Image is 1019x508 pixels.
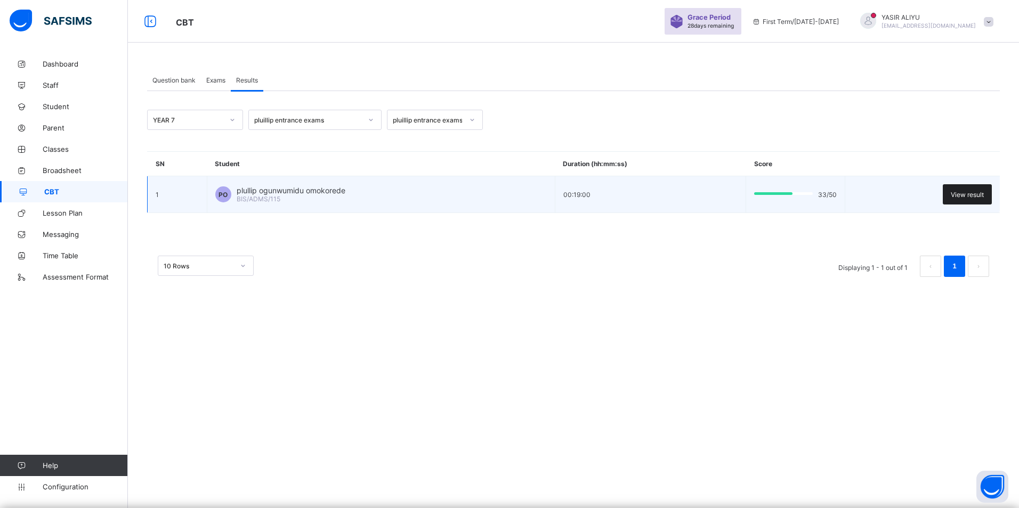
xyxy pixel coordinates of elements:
button: prev page [920,256,941,277]
span: CBT [44,187,128,196]
span: BIS/ADMS/115 [237,195,280,203]
span: Grace Period [688,13,731,21]
span: Time Table [43,251,128,260]
span: Assessment Format [43,273,128,281]
span: Question bank [152,76,196,84]
span: 1 [156,191,159,199]
span: 28 days remaining [688,22,734,29]
div: pluillip entrance exams [393,116,463,124]
span: 00:19:00 [563,191,591,199]
span: plullip ogunwumidu omokorede [237,186,345,195]
span: Help [43,461,127,470]
th: Duration (hh:mm:ss) [555,152,746,176]
th: Student [207,152,555,176]
li: Displaying 1 - 1 out of 1 [830,256,916,277]
span: session/term information [752,18,839,26]
span: Dashboard [43,60,128,68]
div: YEAR 7 [153,116,223,124]
span: PO [219,191,228,199]
span: Classes [43,145,128,153]
span: Exams [206,76,225,84]
li: 1 [944,256,965,277]
div: pluillip entrance exams [254,116,362,124]
button: Open asap [976,471,1008,503]
li: 上一页 [920,256,941,277]
span: Configuration [43,482,127,491]
th: SN [148,152,207,176]
div: 10 Rows [164,262,234,270]
div: YASIRALIYU [850,13,999,30]
span: [EMAIL_ADDRESS][DOMAIN_NAME] [881,22,976,29]
span: Staff [43,81,128,89]
span: YASIR ALIYU [881,13,976,21]
span: Messaging [43,230,128,239]
span: CBT [176,17,194,28]
a: 1 [949,259,959,273]
button: next page [968,256,989,277]
span: Parent [43,124,128,132]
th: Score [746,152,845,176]
span: Results [236,76,258,84]
img: sticker-purple.71386a28dfed39d6af7621340158ba97.svg [670,15,683,28]
li: 下一页 [968,256,989,277]
img: safsims [10,10,92,32]
span: Broadsheet [43,166,128,175]
span: Lesson Plan [43,209,128,217]
span: Student [43,102,128,111]
span: 33/50 [818,191,837,199]
span: View result [951,191,984,199]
